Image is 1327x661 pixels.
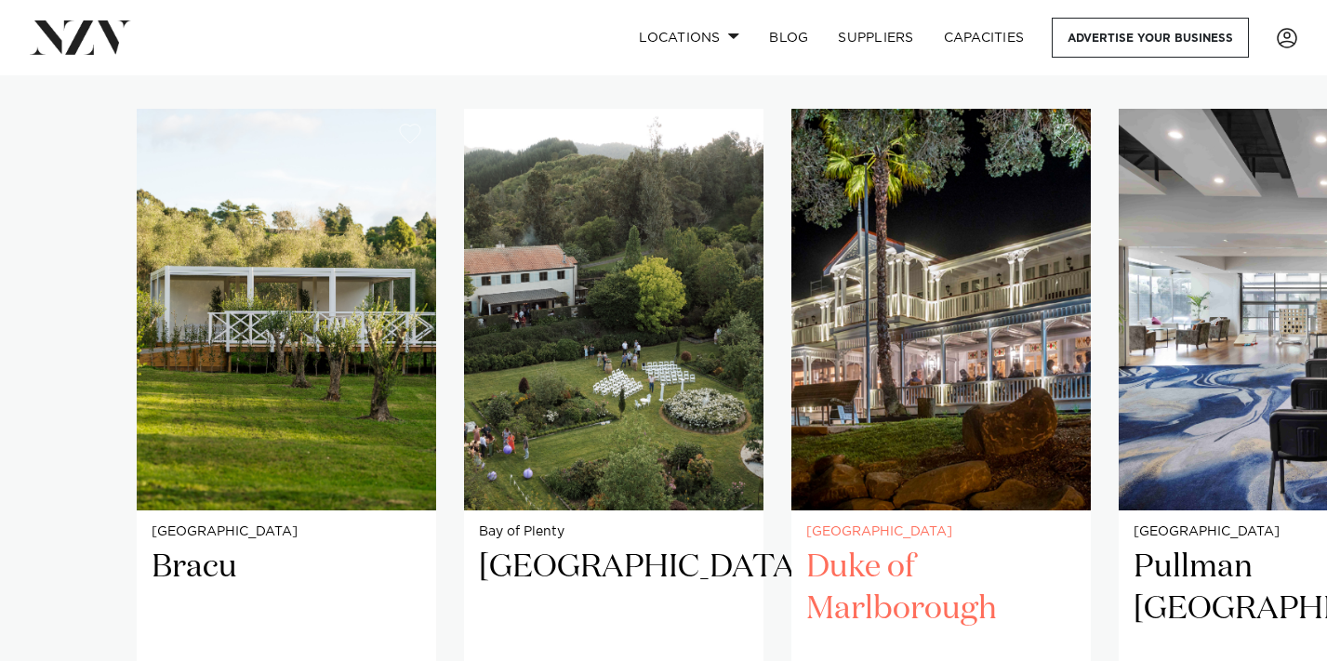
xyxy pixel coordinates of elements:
small: Bay of Plenty [479,525,749,539]
small: [GEOGRAPHIC_DATA] [806,525,1076,539]
a: Capacities [929,18,1040,58]
a: SUPPLIERS [823,18,928,58]
small: [GEOGRAPHIC_DATA] [152,525,421,539]
img: nzv-logo.png [30,20,131,54]
a: BLOG [754,18,823,58]
a: Locations [624,18,754,58]
a: Advertise your business [1052,18,1249,58]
